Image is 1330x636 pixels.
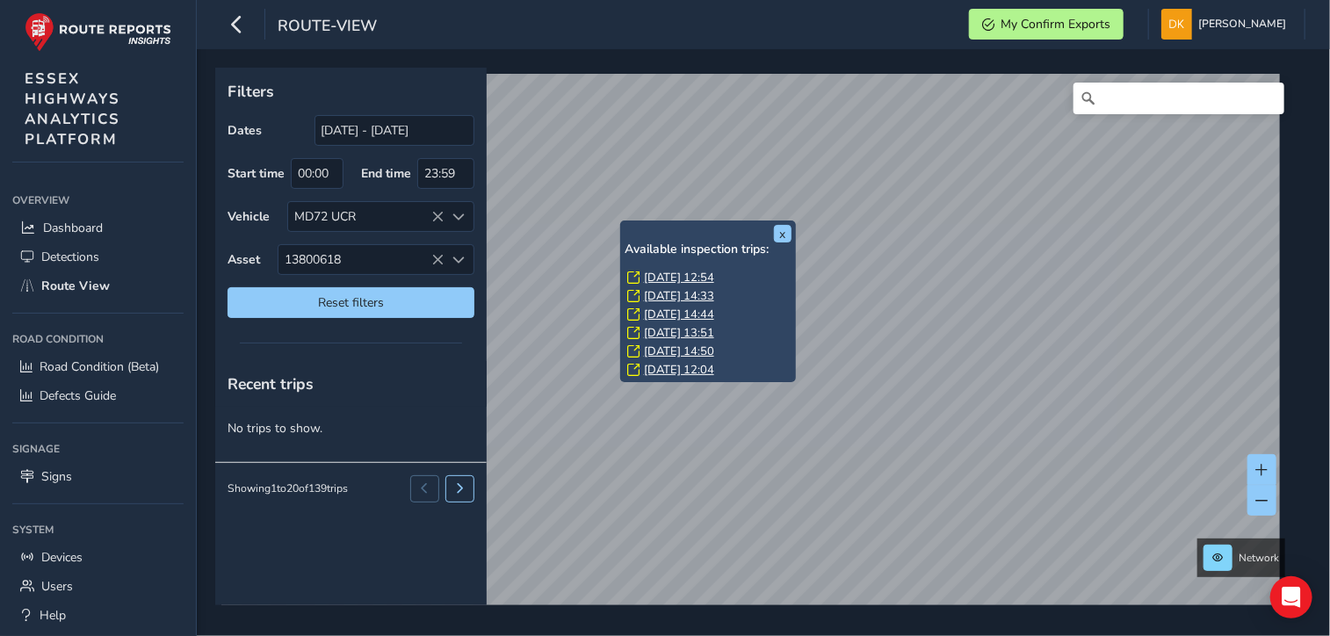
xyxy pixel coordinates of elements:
a: Devices [12,543,184,572]
span: Dashboard [43,220,103,236]
span: Users [41,578,73,595]
a: Road Condition (Beta) [12,352,184,381]
span: route-view [278,15,377,40]
label: Vehicle [228,208,270,225]
a: [DATE] 13:51 [644,325,714,341]
a: [DATE] 14:33 [644,288,714,304]
h6: Available inspection trips: [625,242,791,257]
label: End time [361,165,411,182]
a: Signs [12,462,184,491]
span: Defects Guide [40,387,116,404]
span: Devices [41,549,83,566]
button: x [774,225,791,242]
a: [DATE] 14:44 [644,307,714,322]
span: [PERSON_NAME] [1198,9,1286,40]
a: Route View [12,271,184,300]
span: My Confirm Exports [1001,16,1110,33]
label: Start time [228,165,285,182]
span: Road Condition (Beta) [40,358,159,375]
img: diamond-layout [1161,9,1192,40]
a: Defects Guide [12,381,184,410]
div: Select an asset code [445,245,473,274]
p: Filters [228,80,474,103]
a: Users [12,572,184,601]
label: Asset [228,251,260,268]
span: Route View [41,278,110,294]
button: [PERSON_NAME] [1161,9,1292,40]
span: Signs [41,468,72,485]
span: ESSEX HIGHWAYS ANALYTICS PLATFORM [25,69,120,149]
label: Dates [228,122,262,139]
a: Detections [12,242,184,271]
span: 13800618 [278,245,445,274]
button: Reset filters [228,287,474,318]
div: MD72 UCR [288,202,445,231]
p: No trips to show. [215,407,487,450]
a: [DATE] 12:04 [644,362,714,378]
div: Showing 1 to 20 of 139 trips [228,481,348,495]
img: rr logo [25,12,171,52]
div: System [12,517,184,543]
div: Open Intercom Messenger [1270,576,1312,618]
a: Help [12,601,184,630]
a: [DATE] 14:50 [644,343,714,359]
span: Help [40,607,66,624]
span: Detections [41,249,99,265]
button: My Confirm Exports [969,9,1124,40]
span: Network [1239,551,1279,565]
div: Signage [12,436,184,462]
div: Road Condition [12,326,184,352]
span: Reset filters [241,294,461,311]
a: [DATE] 12:54 [644,270,714,285]
span: Recent trips [228,373,314,394]
a: Dashboard [12,213,184,242]
input: Search [1073,83,1284,114]
canvas: Map [221,74,1280,625]
div: Overview [12,187,184,213]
